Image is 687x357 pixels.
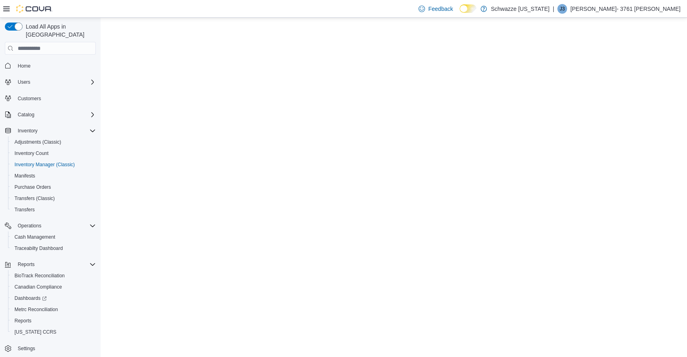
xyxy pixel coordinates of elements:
[14,126,41,136] button: Inventory
[11,137,96,147] span: Adjustments (Classic)
[11,194,58,203] a: Transfers (Classic)
[8,293,99,304] a: Dashboards
[14,61,34,71] a: Home
[16,5,52,13] img: Cova
[8,136,99,148] button: Adjustments (Classic)
[14,161,75,168] span: Inventory Manager (Classic)
[18,79,30,85] span: Users
[553,4,554,14] p: |
[8,231,99,243] button: Cash Management
[14,173,35,179] span: Manifests
[14,344,38,353] a: Settings
[14,195,55,202] span: Transfers (Classic)
[11,244,96,253] span: Traceabilty Dashboard
[8,193,99,204] button: Transfers (Classic)
[8,243,99,254] button: Traceabilty Dashboard
[8,304,99,315] button: Metrc Reconciliation
[14,343,96,353] span: Settings
[14,272,65,279] span: BioTrack Reconciliation
[11,182,96,192] span: Purchase Orders
[14,260,96,269] span: Reports
[11,316,96,326] span: Reports
[491,4,550,14] p: Schwazze [US_STATE]
[14,260,38,269] button: Reports
[8,204,99,215] button: Transfers
[14,150,49,157] span: Inventory Count
[560,4,565,14] span: J3
[11,305,61,314] a: Metrc Reconciliation
[11,327,60,337] a: [US_STATE] CCRS
[8,270,99,281] button: BioTrack Reconciliation
[11,149,52,158] a: Inventory Count
[2,60,99,71] button: Home
[14,77,96,87] span: Users
[23,23,96,39] span: Load All Apps in [GEOGRAPHIC_DATA]
[18,345,35,352] span: Settings
[11,171,96,181] span: Manifests
[11,282,96,292] span: Canadian Compliance
[11,244,66,253] a: Traceabilty Dashboard
[14,234,55,240] span: Cash Management
[11,205,38,215] a: Transfers
[11,171,38,181] a: Manifests
[18,111,34,118] span: Catalog
[11,194,96,203] span: Transfers (Classic)
[11,293,50,303] a: Dashboards
[2,125,99,136] button: Inventory
[18,128,37,134] span: Inventory
[11,327,96,337] span: Washington CCRS
[2,259,99,270] button: Reports
[14,139,61,145] span: Adjustments (Classic)
[11,316,35,326] a: Reports
[8,148,99,159] button: Inventory Count
[14,110,96,120] span: Catalog
[18,63,31,69] span: Home
[14,306,58,313] span: Metrc Reconciliation
[2,343,99,354] button: Settings
[14,94,44,103] a: Customers
[8,315,99,326] button: Reports
[14,93,96,103] span: Customers
[11,232,58,242] a: Cash Management
[14,184,51,190] span: Purchase Orders
[11,182,54,192] a: Purchase Orders
[8,170,99,182] button: Manifests
[14,284,62,290] span: Canadian Compliance
[14,206,35,213] span: Transfers
[2,76,99,88] button: Users
[11,205,96,215] span: Transfers
[570,4,681,14] p: [PERSON_NAME]- 3761 [PERSON_NAME]
[8,326,99,338] button: [US_STATE] CCRS
[18,95,41,102] span: Customers
[11,271,68,281] a: BioTrack Reconciliation
[11,160,96,169] span: Inventory Manager (Classic)
[2,220,99,231] button: Operations
[11,149,96,158] span: Inventory Count
[460,4,477,13] input: Dark Mode
[8,159,99,170] button: Inventory Manager (Classic)
[14,126,96,136] span: Inventory
[557,4,567,14] div: Jennifer- 3761 Seward
[14,221,96,231] span: Operations
[18,261,35,268] span: Reports
[14,60,96,70] span: Home
[2,109,99,120] button: Catalog
[8,182,99,193] button: Purchase Orders
[14,77,33,87] button: Users
[11,293,96,303] span: Dashboards
[14,221,45,231] button: Operations
[11,305,96,314] span: Metrc Reconciliation
[14,245,63,252] span: Traceabilty Dashboard
[14,318,31,324] span: Reports
[415,1,456,17] a: Feedback
[428,5,453,13] span: Feedback
[2,93,99,104] button: Customers
[14,329,56,335] span: [US_STATE] CCRS
[11,271,96,281] span: BioTrack Reconciliation
[18,223,41,229] span: Operations
[11,232,96,242] span: Cash Management
[8,281,99,293] button: Canadian Compliance
[14,295,47,301] span: Dashboards
[11,282,65,292] a: Canadian Compliance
